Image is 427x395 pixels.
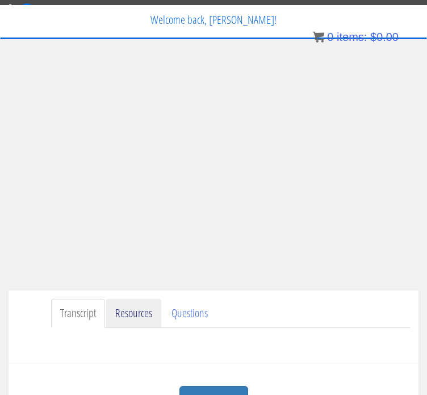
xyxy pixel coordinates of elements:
[370,31,376,43] span: $
[337,31,367,43] span: items:
[106,299,161,328] a: Resources
[370,31,399,43] bdi: 0.00
[1,6,426,34] p: Welcome back, [PERSON_NAME]!
[162,299,217,328] a: Questions
[327,31,333,43] span: 0
[20,3,34,18] span: 0
[313,31,324,43] img: icon11.png
[51,299,105,328] a: Transcript
[313,31,399,43] a: 0 items: $0.00
[9,1,34,16] a: 0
